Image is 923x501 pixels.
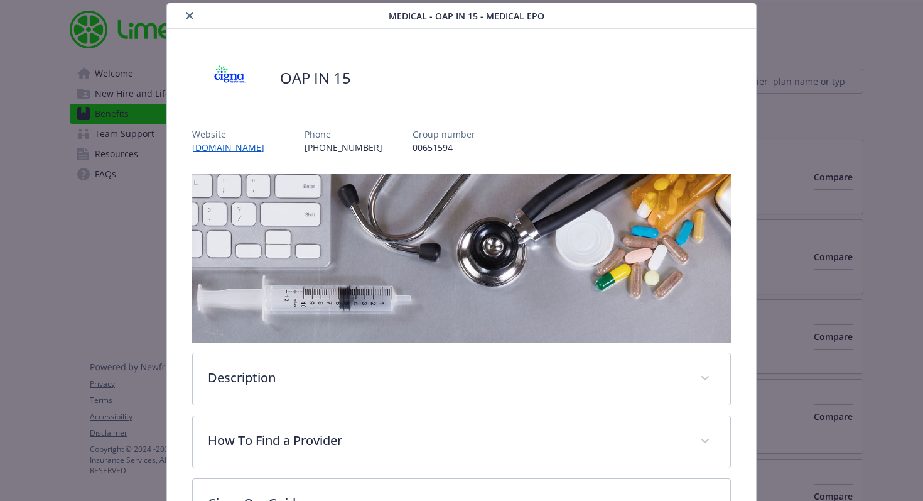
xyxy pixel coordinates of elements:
p: Group number [413,128,475,141]
button: close [182,8,197,23]
p: [PHONE_NUMBER] [305,141,382,154]
div: How To Find a Provider [193,416,731,468]
p: 00651594 [413,141,475,154]
div: Description [193,353,731,405]
p: How To Find a Provider [208,431,686,450]
img: CIGNA [192,59,267,97]
h2: OAP IN 15 [280,67,351,89]
p: Website [192,128,274,141]
span: Medical - OAP IN 15 - Medical EPO [389,9,544,23]
p: Phone [305,128,382,141]
img: banner [192,174,731,343]
a: [DOMAIN_NAME] [192,141,274,153]
p: Description [208,368,686,387]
